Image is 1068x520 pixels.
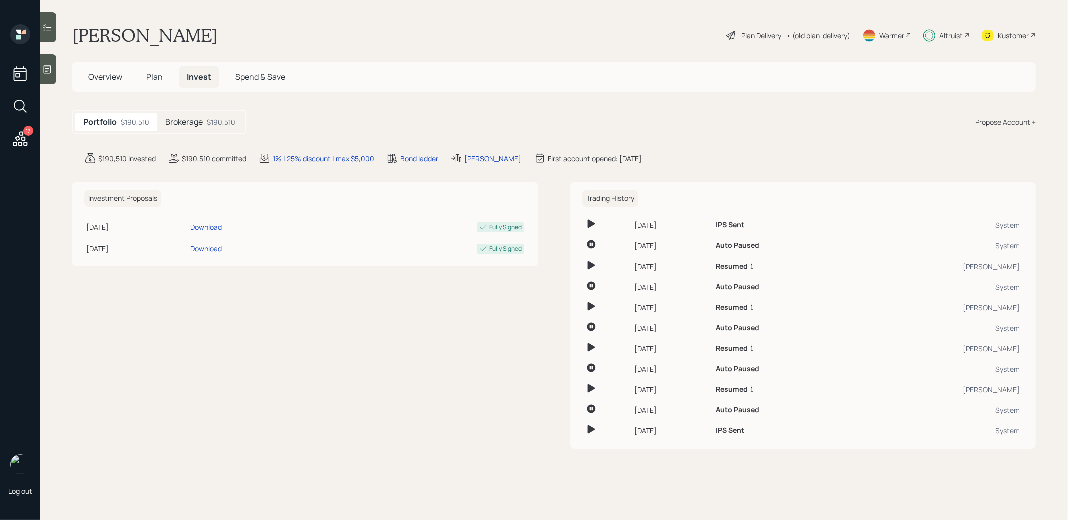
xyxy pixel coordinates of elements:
[88,71,122,82] span: Overview
[716,324,759,332] h6: Auto Paused
[854,405,1020,415] div: System
[716,365,759,373] h6: Auto Paused
[10,454,30,474] img: treva-nostdahl-headshot.png
[634,364,708,374] div: [DATE]
[854,425,1020,436] div: System
[716,283,759,291] h6: Auto Paused
[716,303,748,312] h6: Resumed
[146,71,163,82] span: Plan
[716,262,748,271] h6: Resumed
[86,243,186,254] div: [DATE]
[854,384,1020,395] div: [PERSON_NAME]
[83,117,117,127] h5: Portfolio
[464,153,521,164] div: [PERSON_NAME]
[165,117,203,127] h5: Brokerage
[854,282,1020,292] div: System
[634,405,708,415] div: [DATE]
[634,323,708,333] div: [DATE]
[121,117,149,127] div: $190,510
[854,220,1020,230] div: System
[786,30,850,41] div: • (old plan-delivery)
[854,364,1020,374] div: System
[634,261,708,272] div: [DATE]
[182,153,246,164] div: $190,510 committed
[190,222,222,232] div: Download
[489,223,522,232] div: Fully Signed
[854,240,1020,251] div: System
[716,241,759,250] h6: Auto Paused
[23,126,33,136] div: 17
[854,343,1020,354] div: [PERSON_NAME]
[98,153,156,164] div: $190,510 invested
[634,240,708,251] div: [DATE]
[716,221,744,229] h6: IPS Sent
[86,222,186,232] div: [DATE]
[939,30,963,41] div: Altruist
[854,323,1020,333] div: System
[975,117,1036,127] div: Propose Account +
[207,117,235,127] div: $190,510
[400,153,438,164] div: Bond ladder
[235,71,285,82] span: Spend & Save
[634,425,708,436] div: [DATE]
[190,243,222,254] div: Download
[716,426,744,435] h6: IPS Sent
[634,302,708,313] div: [DATE]
[634,220,708,230] div: [DATE]
[634,384,708,395] div: [DATE]
[854,261,1020,272] div: [PERSON_NAME]
[716,344,748,353] h6: Resumed
[716,406,759,414] h6: Auto Paused
[548,153,642,164] div: First account opened: [DATE]
[998,30,1029,41] div: Kustomer
[187,71,211,82] span: Invest
[582,190,638,207] h6: Trading History
[84,190,161,207] h6: Investment Proposals
[634,343,708,354] div: [DATE]
[634,282,708,292] div: [DATE]
[741,30,781,41] div: Plan Delivery
[854,302,1020,313] div: [PERSON_NAME]
[273,153,374,164] div: 1% | 25% discount | max $5,000
[716,385,748,394] h6: Resumed
[72,24,218,46] h1: [PERSON_NAME]
[879,30,904,41] div: Warmer
[8,486,32,496] div: Log out
[489,244,522,253] div: Fully Signed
